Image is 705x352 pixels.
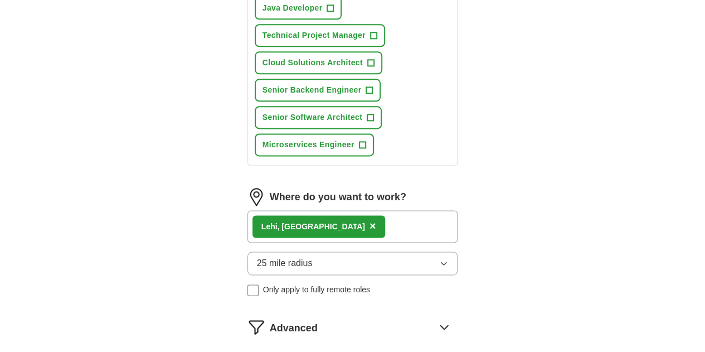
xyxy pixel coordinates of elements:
[261,221,365,233] div: , [GEOGRAPHIC_DATA]
[247,188,265,206] img: location.png
[261,222,278,231] strong: Lehi
[270,190,406,205] label: Where do you want to work?
[247,285,259,296] input: Only apply to fully remote roles
[262,112,362,123] span: Senior Software Architect
[255,79,381,102] button: Senior Backend Engineer
[262,30,366,41] span: Technical Project Manager
[262,139,354,151] span: Microservices Engineer
[255,24,385,47] button: Technical Project Manager
[262,57,363,69] span: Cloud Solutions Architect
[255,51,382,74] button: Cloud Solutions Architect
[263,284,370,296] span: Only apply to fully remote roles
[369,220,376,232] span: ×
[255,106,382,129] button: Senior Software Architect
[247,252,458,275] button: 25 mile radius
[255,133,374,156] button: Microservices Engineer
[262,84,362,96] span: Senior Backend Engineer
[257,257,313,270] span: 25 mile radius
[262,2,323,14] span: Java Developer
[270,321,318,336] span: Advanced
[369,218,376,235] button: ×
[247,318,265,336] img: filter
